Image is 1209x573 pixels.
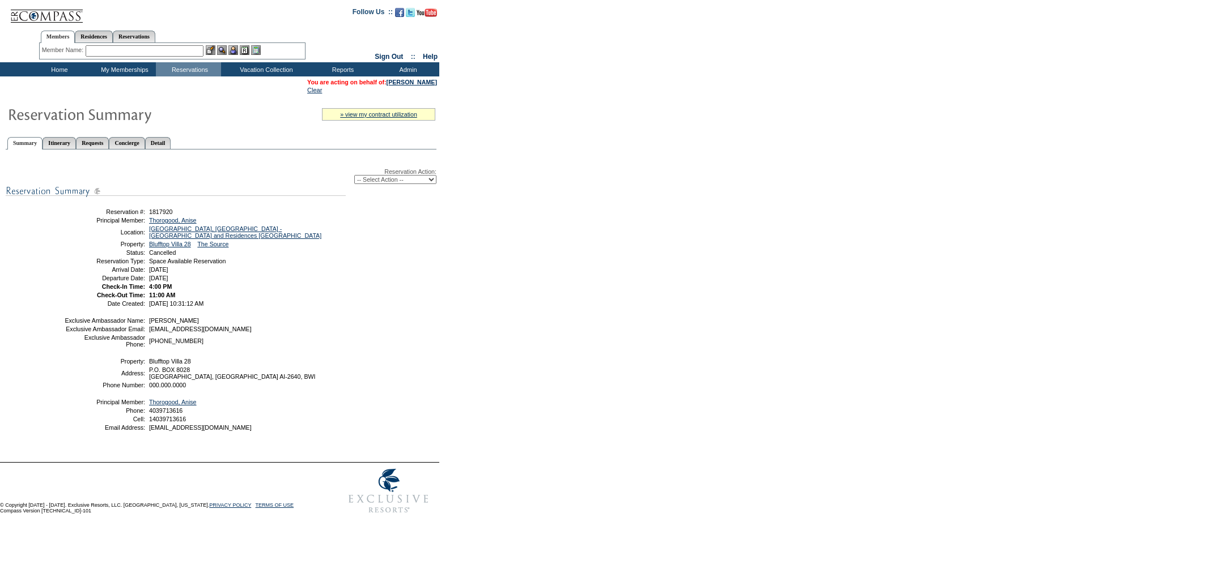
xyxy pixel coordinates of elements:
[149,326,252,332] span: [EMAIL_ADDRESS][DOMAIN_NAME]
[64,326,145,332] td: Exclusive Ambassador Email:
[217,45,227,55] img: View
[307,87,322,93] a: Clear
[149,317,199,324] span: [PERSON_NAME]
[7,137,43,149] a: Summary
[64,275,145,281] td: Departure Date:
[149,292,175,298] span: 11:00 AM
[64,334,145,348] td: Exclusive Ambassador Phone:
[109,137,145,149] a: Concierge
[64,424,145,431] td: Email Address:
[149,208,173,215] span: 1817920
[417,8,437,17] img: Subscribe to our YouTube Channel
[149,225,321,239] a: [GEOGRAPHIC_DATA], [GEOGRAPHIC_DATA] - [GEOGRAPHIC_DATA] and Residences [GEOGRAPHIC_DATA]
[374,62,439,76] td: Admin
[406,8,415,17] img: Follow us on Twitter
[149,249,176,256] span: Cancelled
[7,102,234,125] img: Reservaton Summary
[149,337,203,344] span: [PHONE_NUMBER]
[64,258,145,264] td: Reservation Type:
[145,137,171,149] a: Detail
[64,317,145,324] td: Exclusive Ambassador Name:
[64,225,145,239] td: Location:
[149,382,186,388] span: 000.000.0000
[149,358,191,365] span: Blufftop Villa 28
[64,266,145,273] td: Arrival Date:
[251,45,261,55] img: b_calculator.gif
[375,53,403,61] a: Sign Out
[149,366,316,380] span: P.O. BOX 8028 [GEOGRAPHIC_DATA], [GEOGRAPHIC_DATA] AI-2640, BWI
[149,275,168,281] span: [DATE]
[149,407,183,414] span: 4039713616
[41,31,75,43] a: Members
[340,111,417,118] a: » view my contract utilization
[102,283,145,290] strong: Check-In Time:
[64,399,145,405] td: Principal Member:
[97,292,145,298] strong: Check-Out Time:
[197,241,228,247] a: The Source
[76,137,109,149] a: Requests
[221,62,309,76] td: Vacation Collection
[156,62,221,76] td: Reservations
[149,424,252,431] span: [EMAIL_ADDRESS][DOMAIN_NAME]
[64,416,145,422] td: Cell:
[417,11,437,18] a: Subscribe to our YouTube Channel
[64,241,145,247] td: Property:
[6,184,346,198] img: subTtlResSummary.gif
[113,31,155,42] a: Reservations
[406,11,415,18] a: Follow us on Twitter
[64,407,145,414] td: Phone:
[387,79,437,85] a: [PERSON_NAME]
[6,168,436,184] div: Reservation Action:
[64,366,145,380] td: Address:
[256,502,294,508] a: TERMS OF USE
[149,258,226,264] span: Space Available Reservation
[240,45,249,55] img: Reservations
[206,45,215,55] img: b_edit.gif
[149,266,168,273] span: [DATE]
[411,53,415,61] span: ::
[64,208,145,215] td: Reservation #:
[209,502,251,508] a: PRIVACY POLICY
[149,217,197,224] a: Thorogood, Anise
[395,11,404,18] a: Become our fan on Facebook
[43,137,76,149] a: Itinerary
[64,249,145,256] td: Status:
[149,300,203,307] span: [DATE] 10:31:12 AM
[64,217,145,224] td: Principal Member:
[42,45,86,55] div: Member Name:
[228,45,238,55] img: Impersonate
[423,53,438,61] a: Help
[75,31,113,42] a: Residences
[149,241,191,247] a: Blufftop Villa 28
[64,358,145,365] td: Property:
[91,62,156,76] td: My Memberships
[64,300,145,307] td: Date Created:
[149,416,186,422] span: 14039713616
[353,7,393,20] td: Follow Us ::
[309,62,374,76] td: Reports
[64,382,145,388] td: Phone Number:
[395,8,404,17] img: Become our fan on Facebook
[307,79,437,85] span: You are acting on behalf of:
[338,463,439,519] img: Exclusive Resorts
[26,62,91,76] td: Home
[149,283,172,290] span: 4:00 PM
[149,399,197,405] a: Thorogood, Anise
